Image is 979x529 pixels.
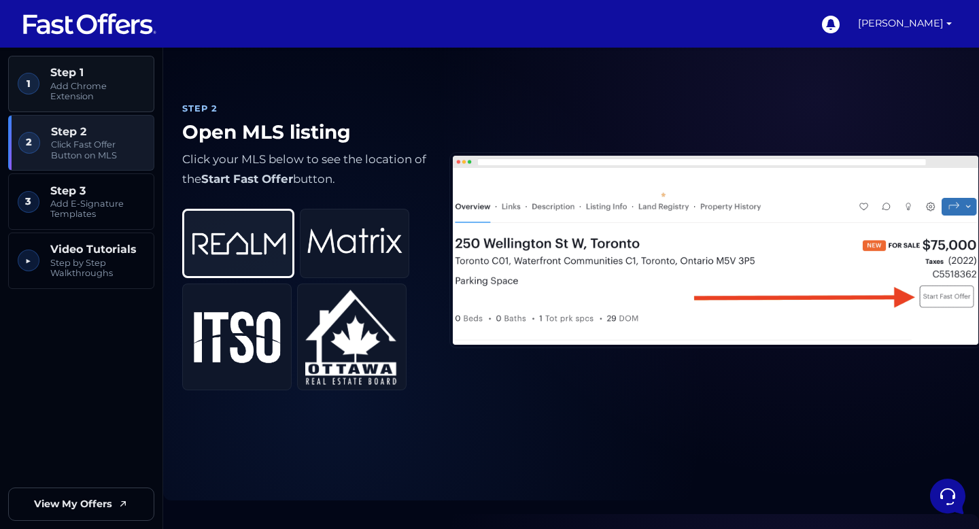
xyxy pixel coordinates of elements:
[18,73,39,95] span: 1
[50,199,145,220] span: Add E-Signature Templates
[182,121,428,144] h1: Open MLS listing
[177,404,261,435] button: Help
[182,102,428,116] div: Step 2
[98,144,190,155] span: Start a Conversation
[22,190,92,201] span: Find an Answer
[22,98,49,125] img: dark
[11,11,228,54] h2: Hello [PERSON_NAME] 👋
[22,76,110,87] span: Your Conversations
[190,309,285,365] img: ITSO
[182,150,428,190] p: Click your MLS below to see the location of the button.
[50,81,145,102] span: Add Chrome Extension
[305,290,400,385] img: OREB
[8,173,154,230] a: 3 Step 3 Add E-Signature Templates
[8,488,154,521] a: View My Offers
[22,136,250,163] button: Start a Conversation
[201,172,293,186] strong: Start Fast Offer
[220,76,250,87] a: See all
[50,258,145,279] span: Step by Step Walkthroughs
[31,220,222,233] input: Search for an Article...
[50,243,145,256] span: Video Tutorials
[169,190,250,201] a: Open Help Center
[41,423,64,435] p: Home
[117,423,156,435] p: Messages
[18,132,40,154] span: 2
[211,423,228,435] p: Help
[51,125,145,138] span: Step 2
[191,216,286,271] img: REALM
[95,404,178,435] button: Messages
[8,115,154,171] a: 2 Step 2 Click Fast Offer Button on MLS
[51,139,145,160] span: Click Fast Offer Button on MLS
[8,56,154,112] a: 1 Step 1 Add Chrome Extension
[8,233,154,289] a: ▶︎ Video Tutorials Step by Step Walkthroughs
[50,184,145,197] span: Step 3
[50,66,145,79] span: Step 1
[307,216,402,271] img: Matrix
[34,496,112,512] span: View My Offers
[18,191,39,213] span: 3
[18,250,39,271] span: ▶︎
[927,476,968,517] iframe: Customerly Messenger Launcher
[44,98,71,125] img: dark
[11,404,95,435] button: Home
